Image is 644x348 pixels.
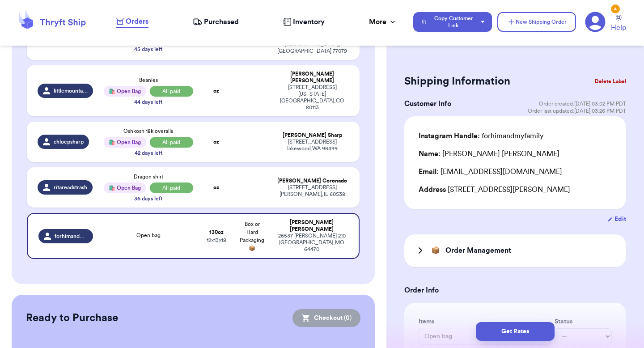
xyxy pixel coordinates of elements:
div: [PERSON_NAME] [PERSON_NAME] [419,149,559,159]
div: 🛍️ Open Bag [104,86,146,97]
div: More [369,17,397,27]
a: Purchased [193,17,239,27]
div: [PERSON_NAME] Sharp [275,132,349,139]
div: 45 days left [134,46,162,53]
span: Help [611,22,626,33]
span: All paid [150,137,193,148]
span: Inventory [293,17,325,27]
div: [PERSON_NAME] [PERSON_NAME] [275,219,348,233]
span: 12 x 13 x 18 [207,238,226,243]
span: ritareadstrash [54,184,87,191]
a: 4 [585,12,606,32]
button: Get Rates [476,322,555,341]
span: littlemountainthrifts [54,87,88,94]
div: 4 [611,4,620,13]
button: Delete Label [591,72,630,91]
h3: Order Management [445,245,511,256]
div: 42 days left [135,149,162,157]
div: 44 days left [134,98,162,106]
span: Oshkosh 18k overalls [123,128,173,134]
strong: oz [213,88,219,93]
span: Instagram Handle: [419,132,480,140]
div: 36 days left [134,195,162,202]
span: forhimandmyfamily [55,233,88,240]
span: Purchased [204,17,239,27]
span: Order last updated: [DATE] 03:26 PM PDT [528,107,626,115]
button: Copy Customer Link [413,12,492,32]
span: Address [419,186,446,193]
a: Inventory [283,17,325,27]
div: 🛍️ Open Bag [104,182,146,193]
a: Orders [116,16,148,28]
button: New Shipping Order [497,12,576,32]
span: Open bag [136,233,161,238]
div: 26537 [PERSON_NAME] 210 [GEOGRAPHIC_DATA] , MO 64470 [275,233,348,253]
h2: Shipping Information [404,74,510,89]
div: forhimandmyfamily [419,131,543,141]
button: Checkout (0) [292,309,360,327]
button: Edit [607,215,626,224]
span: Box or Hard Packaging 📦 [240,221,264,251]
div: [EMAIL_ADDRESS][DOMAIN_NAME] [419,166,612,177]
span: 📦 [431,245,440,256]
strong: oz [213,185,219,190]
div: [PERSON_NAME] Coronado [275,178,349,184]
span: Order created: [DATE] 03:02 PM PDT [539,100,626,107]
div: [PERSON_NAME] [PERSON_NAME] [275,71,349,84]
span: chloepsharp [54,138,84,145]
strong: oz [213,139,219,144]
div: [STREET_ADDRESS][US_STATE] [GEOGRAPHIC_DATA] , CO 80113 [275,84,349,111]
div: [STREET_ADDRESS][PERSON_NAME] [419,184,612,195]
span: Dragon shirt [134,174,163,179]
span: Name: [419,150,441,157]
span: All paid [150,86,193,97]
div: [STREET_ADDRESS] lakewood , WA 98499 [275,139,349,152]
a: Help [611,15,626,33]
h2: Ready to Purchase [26,311,118,325]
h3: Customer Info [404,98,451,109]
div: [STREET_ADDRESS] [PERSON_NAME] , IL 60538 [275,184,349,198]
h3: Order Info [404,285,626,296]
span: Orders [126,16,148,27]
strong: 130 oz [209,229,224,235]
span: All paid [150,182,193,193]
span: Beanies [139,77,158,83]
span: Email: [419,168,439,175]
div: 🛍️ Open Bag [104,137,146,148]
